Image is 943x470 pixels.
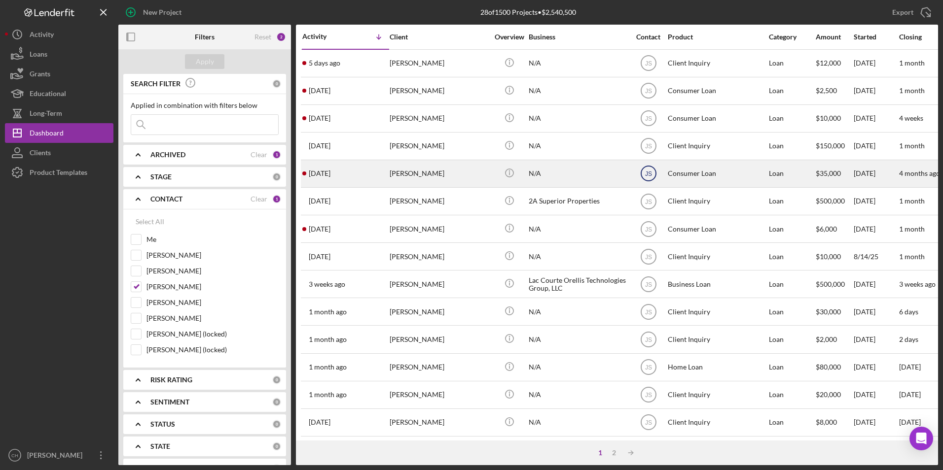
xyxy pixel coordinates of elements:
[251,195,267,203] div: Clear
[390,188,488,214] div: [PERSON_NAME]
[146,329,279,339] label: [PERSON_NAME] (locked)
[854,133,898,159] div: [DATE]
[645,281,652,288] text: JS
[769,50,815,76] div: Loan
[185,54,224,69] button: Apply
[816,437,853,463] div: $300,000
[899,114,923,122] time: 4 weeks
[769,105,815,132] div: Loan
[607,449,621,457] div: 2
[899,225,925,233] time: 1 month
[854,409,898,436] div: [DATE]
[899,59,925,67] time: 1 month
[136,212,164,232] div: Select All
[150,420,175,428] b: STATUS
[5,163,113,182] a: Product Templates
[131,212,169,232] button: Select All
[854,78,898,104] div: [DATE]
[816,326,853,352] div: $2,000
[390,33,488,41] div: Client
[892,2,913,22] div: Export
[769,354,815,380] div: Loan
[668,271,766,297] div: Business Loan
[645,115,652,122] text: JS
[645,336,652,343] text: JS
[309,114,330,122] time: 2025-08-21 17:01
[5,123,113,143] a: Dashboard
[390,354,488,380] div: [PERSON_NAME]
[30,143,51,165] div: Clients
[146,345,279,355] label: [PERSON_NAME] (locked)
[390,161,488,187] div: [PERSON_NAME]
[254,33,271,41] div: Reset
[5,103,113,123] button: Long-Term
[309,418,330,426] time: 2025-07-06 02:32
[529,78,627,104] div: N/A
[5,445,113,465] button: CH[PERSON_NAME]
[309,280,345,288] time: 2025-08-11 11:56
[899,86,925,95] time: 1 month
[529,271,627,297] div: Lac Courte Orellis Technologies Group, LLC
[645,60,652,67] text: JS
[854,161,898,187] div: [DATE]
[529,437,627,463] div: N/A
[668,105,766,132] div: Consumer Loan
[909,427,933,450] div: Open Intercom Messenger
[854,216,898,242] div: [DATE]
[645,308,652,315] text: JS
[529,161,627,187] div: N/A
[816,216,853,242] div: $6,000
[309,87,330,95] time: 2025-08-22 19:41
[854,105,898,132] div: [DATE]
[529,354,627,380] div: N/A
[309,308,347,316] time: 2025-07-21 19:27
[645,226,652,233] text: JS
[816,271,853,297] div: $500,000
[854,437,898,463] div: [DATE]
[272,150,281,159] div: 1
[529,243,627,269] div: N/A
[150,376,192,384] b: RISK RATING
[645,392,652,399] text: JS
[272,195,281,203] div: 1
[816,188,853,214] div: $500,000
[899,280,936,288] time: 3 weeks ago
[529,33,627,41] div: Business
[390,243,488,269] div: [PERSON_NAME]
[5,84,113,103] button: Educational
[816,409,853,436] div: $8,000
[668,326,766,352] div: Client Inquiry
[816,354,853,380] div: $80,000
[668,409,766,436] div: Client Inquiry
[251,151,267,159] div: Clear
[854,50,898,76] div: [DATE]
[899,335,918,343] time: 2 days
[769,326,815,352] div: Loan
[150,195,182,203] b: CONTACT
[30,163,87,185] div: Product Templates
[854,33,898,41] div: Started
[645,364,652,371] text: JS
[529,216,627,242] div: N/A
[390,216,488,242] div: [PERSON_NAME]
[309,197,330,205] time: 2025-08-19 21:45
[309,253,330,261] time: 2025-08-14 19:26
[30,64,50,86] div: Grants
[390,409,488,436] div: [PERSON_NAME]
[769,409,815,436] div: Loan
[150,398,189,406] b: SENTIMENT
[529,133,627,159] div: N/A
[309,225,330,233] time: 2025-08-19 19:31
[769,78,815,104] div: Loan
[5,64,113,84] button: Grants
[5,143,113,163] button: Clients
[272,398,281,406] div: 0
[769,271,815,297] div: Loan
[302,33,346,40] div: Activity
[146,282,279,292] label: [PERSON_NAME]
[854,271,898,297] div: [DATE]
[854,188,898,214] div: [DATE]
